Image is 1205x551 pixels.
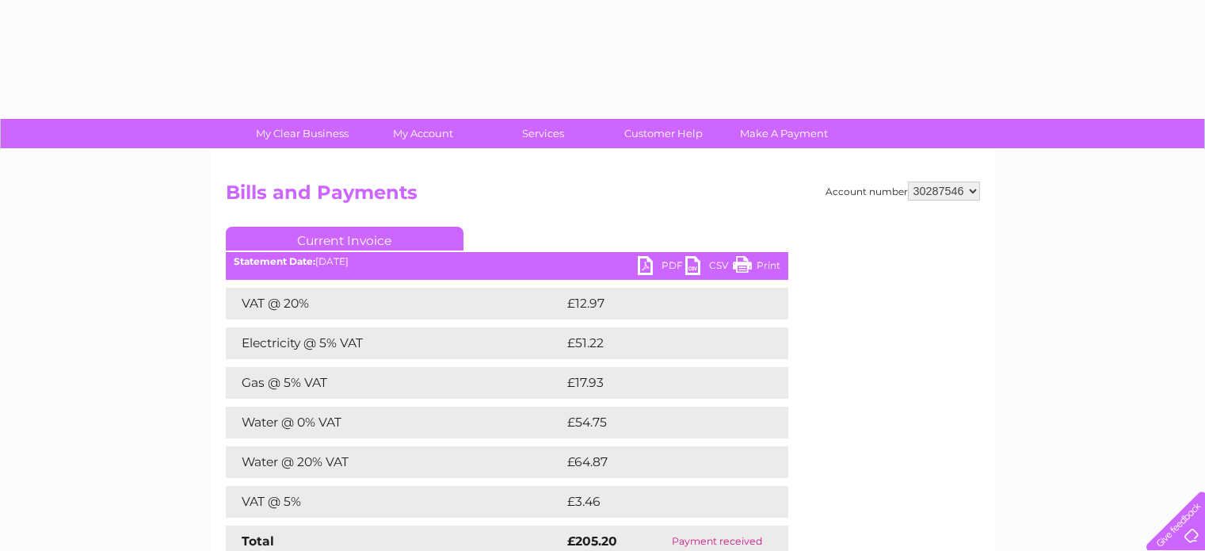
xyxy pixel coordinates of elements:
a: Current Invoice [226,227,463,251]
td: VAT @ 5% [226,486,563,518]
b: Statement Date: [234,255,315,267]
strong: £205.20 [567,534,617,549]
a: Print [733,256,780,279]
h2: Bills and Payments [226,182,980,212]
a: Services [478,119,608,148]
td: £64.87 [563,446,757,478]
td: £3.46 [563,486,752,518]
a: CSV [685,256,733,279]
a: PDF [638,256,685,279]
a: My Account [357,119,488,148]
td: Gas @ 5% VAT [226,367,563,399]
td: Water @ 20% VAT [226,446,563,478]
a: My Clear Business [237,119,368,148]
div: Account number [826,182,980,201]
td: Electricity @ 5% VAT [226,327,563,359]
a: Make A Payment [719,119,849,148]
td: VAT @ 20% [226,288,563,320]
td: £51.22 [563,327,754,359]
div: [DATE] [226,256,788,267]
td: £17.93 [563,367,754,399]
td: Water @ 0% VAT [226,407,563,438]
a: Customer Help [598,119,729,148]
td: £12.97 [563,288,755,320]
strong: Total [242,534,274,549]
td: £54.75 [563,407,756,438]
